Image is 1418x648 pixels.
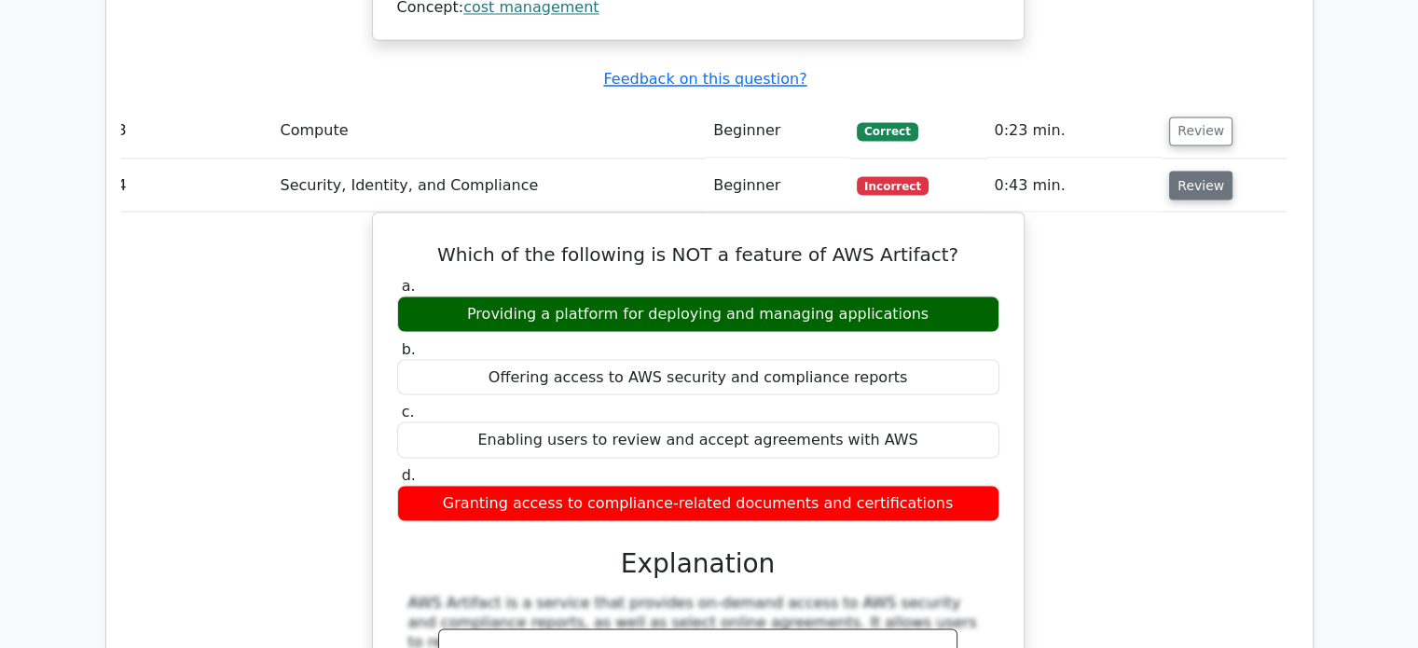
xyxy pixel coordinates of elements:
[273,159,707,212] td: Security, Identity, and Compliance
[1169,117,1232,145] button: Review
[986,104,1162,158] td: 0:23 min.
[273,104,707,158] td: Compute
[402,465,416,483] span: d.
[397,421,999,458] div: Enabling users to review and accept agreements with AWS
[402,402,415,420] span: c.
[110,159,273,212] td: 4
[706,104,849,158] td: Beginner
[402,339,416,357] span: b.
[1169,171,1232,200] button: Review
[397,359,999,395] div: Offering access to AWS security and compliance reports
[397,485,999,521] div: Granting access to compliance-related documents and certifications
[986,159,1162,212] td: 0:43 min.
[397,296,999,332] div: Providing a platform for deploying and managing applications
[857,122,917,141] span: Correct
[408,547,988,579] h3: Explanation
[395,242,1001,265] h5: Which of the following is NOT a feature of AWS Artifact?
[402,276,416,294] span: a.
[110,104,273,158] td: 3
[857,176,929,195] span: Incorrect
[603,70,806,88] a: Feedback on this question?
[706,159,849,212] td: Beginner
